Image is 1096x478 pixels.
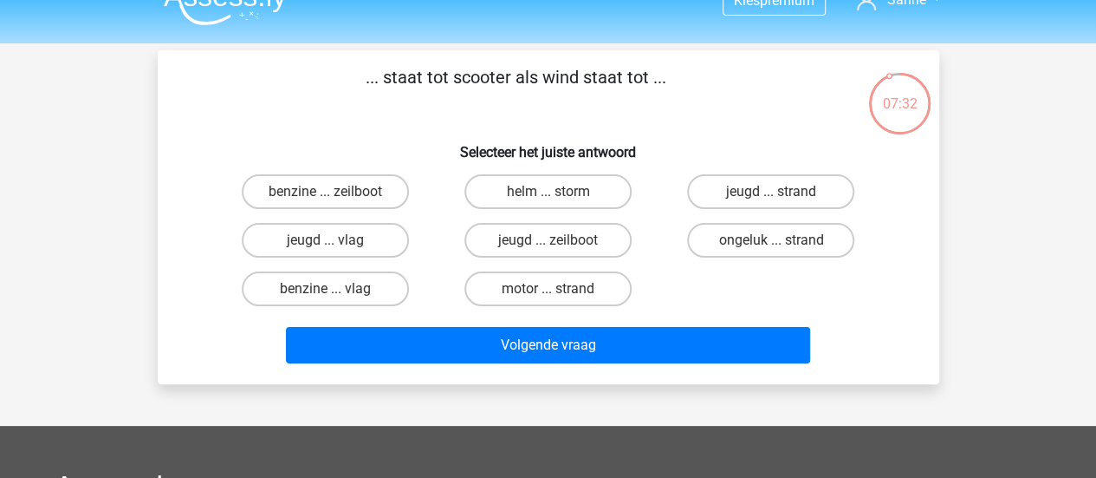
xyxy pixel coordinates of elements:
[242,223,409,258] label: jeugd ... vlag
[185,64,846,116] p: ... staat tot scooter als wind staat tot ...
[867,71,932,115] div: 07:32
[242,272,409,306] label: benzine ... vlag
[242,174,409,209] label: benzine ... zeilboot
[286,327,810,363] button: Volgende vraag
[185,130,911,160] h6: Selecteer het juiste antwoord
[687,174,854,209] label: jeugd ... strand
[687,223,854,258] label: ongeluk ... strand
[464,174,632,209] label: helm ... storm
[464,223,632,258] label: jeugd ... zeilboot
[464,272,632,306] label: motor ... strand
